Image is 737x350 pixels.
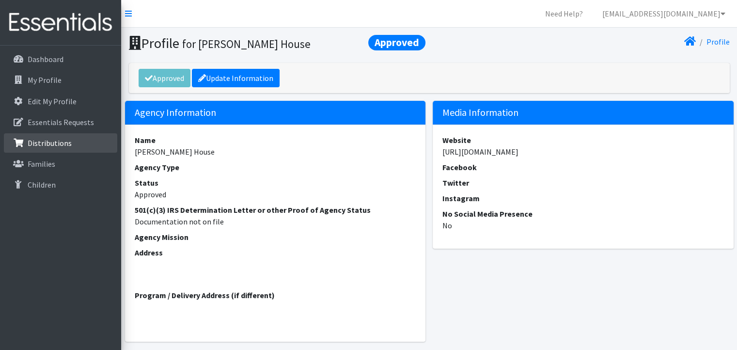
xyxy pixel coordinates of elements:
[135,216,416,227] dd: Documentation not on file
[442,146,724,158] dd: [URL][DOMAIN_NAME]
[28,180,56,190] p: Children
[135,134,416,146] dt: Name
[4,6,117,39] img: HumanEssentials
[4,70,117,90] a: My Profile
[537,4,591,23] a: Need Help?
[433,101,734,125] h5: Media Information
[4,112,117,132] a: Essentials Requests
[192,69,280,87] a: Update Information
[135,189,416,200] dd: Approved
[4,92,117,111] a: Edit My Profile
[28,117,94,127] p: Essentials Requests
[442,208,724,220] dt: No Social Media Presence
[135,177,416,189] dt: Status
[182,37,311,51] small: for [PERSON_NAME] House
[442,177,724,189] dt: Twitter
[4,154,117,174] a: Families
[135,248,163,257] strong: Address
[135,146,416,158] dd: [PERSON_NAME] House
[4,133,117,153] a: Distributions
[442,161,724,173] dt: Facebook
[28,96,77,106] p: Edit My Profile
[442,220,724,231] dd: No
[135,231,416,243] dt: Agency Mission
[4,175,117,194] a: Children
[368,35,425,50] span: Approved
[28,138,72,148] p: Distributions
[129,35,426,52] h1: Profile
[706,37,730,47] a: Profile
[135,204,416,216] dt: 501(c)(3) IRS Determination Letter or other Proof of Agency Status
[28,159,55,169] p: Families
[4,49,117,69] a: Dashboard
[135,290,275,300] strong: Program / Delivery Address (if different)
[135,161,416,173] dt: Agency Type
[442,134,724,146] dt: Website
[28,54,63,64] p: Dashboard
[28,75,62,85] p: My Profile
[125,101,426,125] h5: Agency Information
[595,4,733,23] a: [EMAIL_ADDRESS][DOMAIN_NAME]
[442,192,724,204] dt: Instagram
